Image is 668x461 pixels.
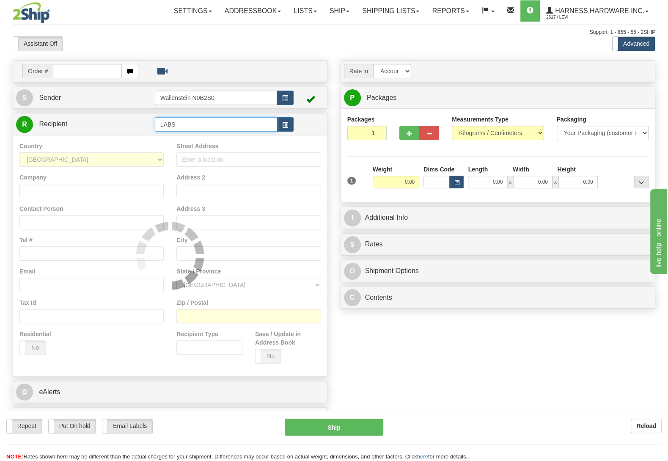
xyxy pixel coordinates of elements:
label: Advanced [613,37,655,51]
a: R Recipient [16,116,139,133]
a: here [417,453,428,460]
a: Ship [323,0,356,22]
a: Harness Hardware Inc. 2617 / Levi [540,0,655,22]
label: Packaging [557,115,586,124]
span: 2617 / Levi [546,13,610,22]
span: 1 [347,177,356,185]
label: Length [468,165,488,174]
span: x [553,176,558,188]
b: Reload [636,422,656,429]
div: ... [634,176,649,188]
button: Reload [631,419,662,433]
a: P Packages [344,89,652,107]
a: OShipment Options [344,262,652,280]
span: I [344,210,361,226]
a: Shipping lists [356,0,426,22]
label: Email Labels [102,419,152,433]
span: R [16,116,33,133]
a: CContents [344,289,652,306]
span: Sender [39,94,61,101]
div: Support: 1 - 855 - 55 - 2SHIP [13,29,655,36]
button: Ship [285,419,383,436]
input: Sender Id [155,91,277,105]
input: Recipient Id [155,117,277,132]
span: Recipient [39,120,67,127]
label: Packages [347,115,375,124]
a: Lists [287,0,323,22]
label: Put On hold [49,419,96,433]
label: Dims Code [423,165,454,174]
label: Weight [373,165,392,174]
a: @ eAlerts [16,384,324,401]
span: S [16,89,33,106]
label: Width [513,165,529,174]
span: eAlerts [39,388,60,395]
label: Repeat [7,419,42,433]
a: Settings [168,0,218,22]
span: NOTE: [6,453,23,460]
span: P [344,89,361,106]
a: Addressbook [218,0,288,22]
div: live help - online [6,5,78,15]
a: S Sender [16,89,155,107]
span: Harness Hardware Inc. [553,7,644,14]
label: Height [557,165,576,174]
span: @ [16,384,33,400]
span: Order # [22,64,53,78]
span: Packages [367,94,396,101]
a: IAdditional Info [344,209,652,226]
span: O [344,263,361,280]
span: x [507,176,513,188]
span: C [344,289,361,306]
label: Measurements Type [452,115,509,124]
a: Reports [426,0,475,22]
span: Rate in [344,64,373,78]
img: logo2617.jpg [13,2,50,23]
span: $ [344,236,361,253]
iframe: chat widget [649,187,667,273]
a: $Rates [344,236,652,253]
img: loader.gif [136,222,204,290]
label: Assistant Off [13,37,63,51]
